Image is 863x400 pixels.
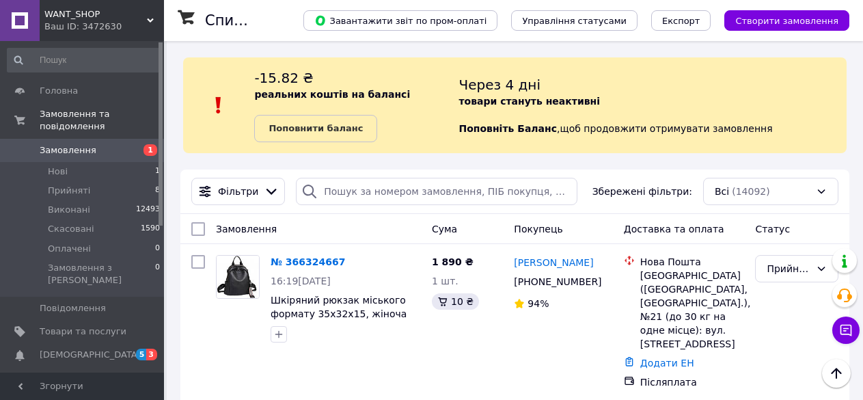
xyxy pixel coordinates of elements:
div: Прийнято [767,261,810,276]
button: Завантажити звіт по пром-оплаті [303,10,497,31]
span: 16:19[DATE] [271,276,331,286]
span: 3 [146,349,157,360]
a: Шкіряний рюкзак міського формату 35х32х15, жіноча наплічна сумочка, чорна [271,295,407,333]
span: [DEMOGRAPHIC_DATA] [40,349,141,361]
div: 10 ₴ [432,293,479,310]
span: 1 [143,144,157,156]
a: Поповнити баланс [254,115,377,142]
a: № 366324667 [271,256,345,267]
button: Управління статусами [511,10,638,31]
input: Пошук [7,48,161,72]
div: [PHONE_NUMBER] [511,272,602,291]
span: Доставка та оплата [624,224,724,235]
span: Покупець [514,224,562,235]
h1: Список замовлень [205,12,344,29]
button: Наверх [822,359,851,388]
span: 94% [528,298,549,309]
span: Замовлення з [PERSON_NAME] [48,262,155,286]
span: Замовлення [216,224,277,235]
span: Виконані [48,204,90,216]
span: Товари та послуги [40,325,126,338]
span: WANT_SHOP [44,8,147,21]
a: Додати ЕН [640,358,694,369]
span: Головна [40,85,78,97]
a: Створити замовлення [711,14,849,25]
a: Фото товару [216,255,260,299]
span: 0 [155,262,160,286]
span: (14092) [732,186,769,197]
span: 5 [136,349,147,360]
span: 1 [155,165,160,178]
button: Експорт [651,10,711,31]
span: 8 [155,185,160,197]
span: Оплачені [48,243,91,255]
span: -15.82 ₴ [254,70,313,86]
b: Поповнити баланс [269,123,363,133]
span: 12493 [136,204,160,216]
div: [GEOGRAPHIC_DATA] ([GEOGRAPHIC_DATA], [GEOGRAPHIC_DATA].), №21 (до 30 кг на одне місце): вул. [ST... [640,269,745,351]
span: 1 890 ₴ [432,256,474,267]
button: Створити замовлення [724,10,849,31]
span: Скасовані [48,223,94,235]
span: Створити замовлення [735,16,838,26]
input: Пошук за номером замовлення, ПІБ покупця, номером телефону, Email, номером накладної [296,178,577,205]
span: Фільтри [218,185,258,198]
span: Нові [48,165,68,178]
span: Прийняті [48,185,90,197]
span: Управління статусами [522,16,627,26]
span: 0 [155,243,160,255]
span: Експорт [662,16,700,26]
span: 1 шт. [432,276,458,286]
b: реальних коштів на балансі [254,89,410,100]
span: Збережені фільтри: [592,185,692,198]
span: Завантажити звіт по пром-оплаті [314,14,487,27]
span: Статус [755,224,790,235]
span: Cума [432,224,457,235]
button: Чат з покупцем [832,317,860,344]
div: Нова Пошта [640,255,745,269]
img: Фото товару [217,256,259,298]
span: Замовлення [40,144,96,157]
span: 1590 [141,223,160,235]
div: Післяплата [640,375,745,389]
b: Поповніть Баланс [458,123,557,134]
a: [PERSON_NAME] [514,256,593,269]
b: товари стануть неактивні [458,96,600,107]
span: Всі [715,185,729,198]
span: Через 4 дні [458,77,540,93]
span: Повідомлення [40,302,106,315]
span: Замовлення та повідомлення [40,108,164,133]
div: , щоб продовжити отримувати замовлення [458,68,847,142]
img: :exclamation: [208,95,229,116]
div: Ваш ID: 3472630 [44,21,164,33]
